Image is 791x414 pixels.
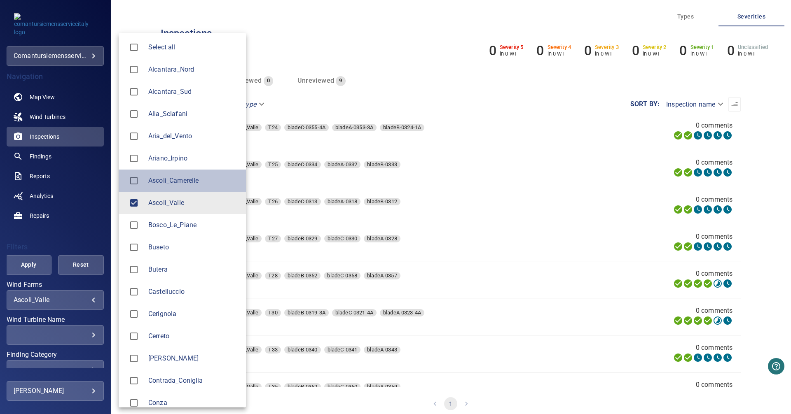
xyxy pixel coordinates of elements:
span: Ascoli_Camerelle [125,172,143,189]
div: Wind Farms Bosco_Le_Piane [148,220,239,230]
span: Alcantara_Nord [125,61,143,78]
span: Aria_del_Vento [148,131,239,141]
span: Buseto [125,239,143,256]
span: Alcantara_Nord [148,65,239,74]
span: Butera [148,265,239,274]
span: Buseto [148,242,239,252]
span: Bosco_Le_Piane [125,216,143,234]
span: Alia_Sclafani [125,105,143,123]
div: Wind Farms Conza [148,398,239,408]
div: Wind Farms Butera [148,265,239,274]
span: Bosco_Le_Piane [148,220,239,230]
span: Cerreto [125,328,143,345]
span: Castelluccio [148,287,239,297]
div: Wind Farms Contrada_Coniglia [148,376,239,386]
div: Wind Farms Ascoli_Valle [148,198,239,208]
div: Wind Farms Castelluccio [148,287,239,297]
span: Ariano_Irpino [148,154,239,163]
span: Ciro [125,350,143,367]
div: Wind Farms Buseto [148,242,239,252]
div: Wind Farms Ascoli_Camerelle [148,176,239,186]
span: Conza [125,394,143,412]
span: Contrada_Coniglia [125,372,143,389]
div: Wind Farms Alcantara_Sud [148,87,239,97]
span: Butera [125,261,143,278]
span: Aria_del_Vento [125,128,143,145]
div: Wind Farms Aria_del_Vento [148,131,239,141]
span: Ascoli_Valle [125,194,143,212]
span: [PERSON_NAME] [148,354,239,363]
div: Wind Farms Ariano_Irpino [148,154,239,163]
span: Cerignola [125,305,143,323]
div: Wind Farms Ciro [148,354,239,363]
span: Castelluccio [125,283,143,300]
div: Wind Farms Alia_Sclafani [148,109,239,119]
div: Wind Farms Cerignola [148,309,239,319]
span: Alcantara_Sud [125,83,143,100]
div: Wind Farms Alcantara_Nord [148,65,239,74]
span: Select all [148,42,239,52]
span: Conza [148,398,239,408]
span: Cerreto [148,331,239,341]
span: Ariano_Irpino [125,150,143,167]
span: Alcantara_Sud [148,87,239,97]
span: Ascoli_Camerelle [148,176,239,186]
span: Contrada_Coniglia [148,376,239,386]
span: Alia_Sclafani [148,109,239,119]
span: Ascoli_Valle [148,198,239,208]
span: Cerignola [148,309,239,319]
div: Wind Farms Cerreto [148,331,239,341]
